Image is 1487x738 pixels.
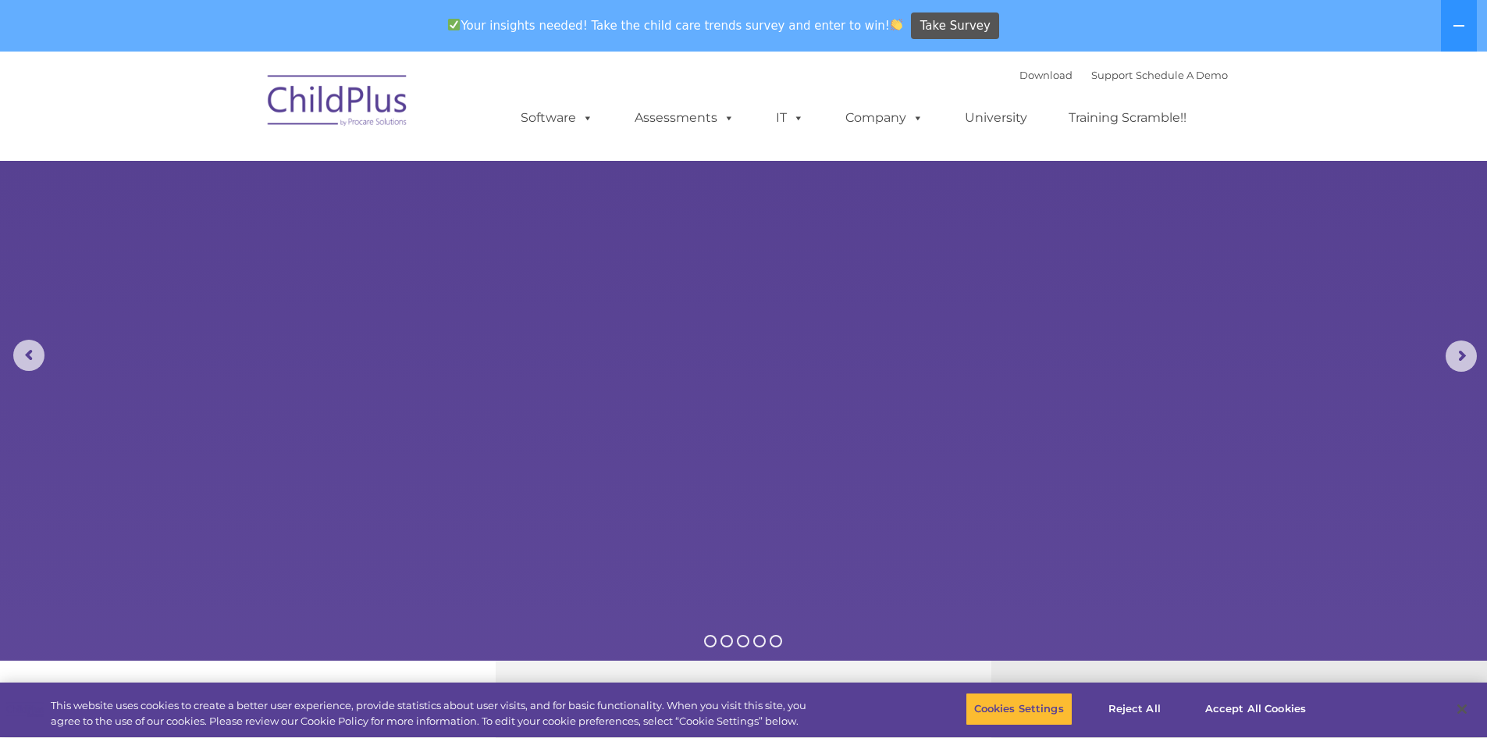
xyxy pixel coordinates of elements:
a: Company [830,102,939,134]
a: Software [505,102,609,134]
a: Take Survey [911,12,999,40]
img: ✅ [448,19,460,30]
a: Schedule A Demo [1136,69,1228,81]
a: IT [760,102,820,134]
a: University [949,102,1043,134]
img: ChildPlus by Procare Solutions [260,64,416,142]
a: Training Scramble!! [1053,102,1202,134]
span: Your insights needed! Take the child care trends survey and enter to win! [442,10,909,41]
button: Cookies Settings [966,693,1073,726]
button: Reject All [1086,693,1183,726]
div: This website uses cookies to create a better user experience, provide statistics about user visit... [51,698,818,729]
a: Download [1019,69,1073,81]
a: Support [1091,69,1133,81]
a: Assessments [619,102,750,134]
span: Take Survey [920,12,991,40]
img: 👏 [891,19,902,30]
button: Close [1445,692,1479,726]
button: Accept All Cookies [1197,693,1314,726]
font: | [1019,69,1228,81]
